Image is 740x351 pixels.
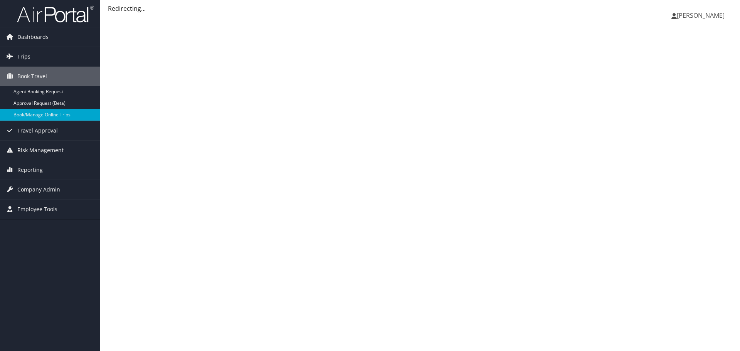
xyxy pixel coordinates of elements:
[17,160,43,180] span: Reporting
[17,180,60,199] span: Company Admin
[17,141,64,160] span: Risk Management
[17,5,94,23] img: airportal-logo.png
[17,67,47,86] span: Book Travel
[677,11,725,20] span: [PERSON_NAME]
[108,4,732,13] div: Redirecting...
[17,27,49,47] span: Dashboards
[17,200,57,219] span: Employee Tools
[671,4,732,27] a: [PERSON_NAME]
[17,47,30,66] span: Trips
[17,121,58,140] span: Travel Approval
